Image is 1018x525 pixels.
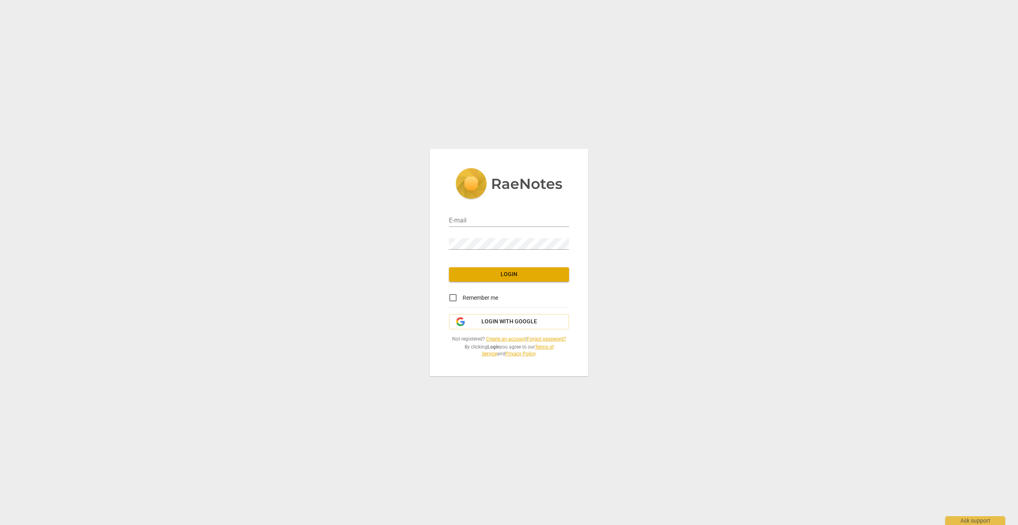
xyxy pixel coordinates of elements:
[486,336,526,342] a: Create an account
[945,516,1005,525] div: Ask support
[449,267,569,282] button: Login
[455,168,563,201] img: 5ac2273c67554f335776073100b6d88f.svg
[481,318,537,326] span: Login with Google
[463,294,498,302] span: Remember me
[482,344,554,357] a: Terms of Service
[527,336,566,342] a: Forgot password?
[487,344,500,350] b: Login
[449,344,569,357] span: By clicking you agree to our and .
[449,314,569,329] button: Login with Google
[455,271,563,279] span: Login
[505,351,535,357] a: Privacy Policy
[449,336,569,343] span: Not registered? |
